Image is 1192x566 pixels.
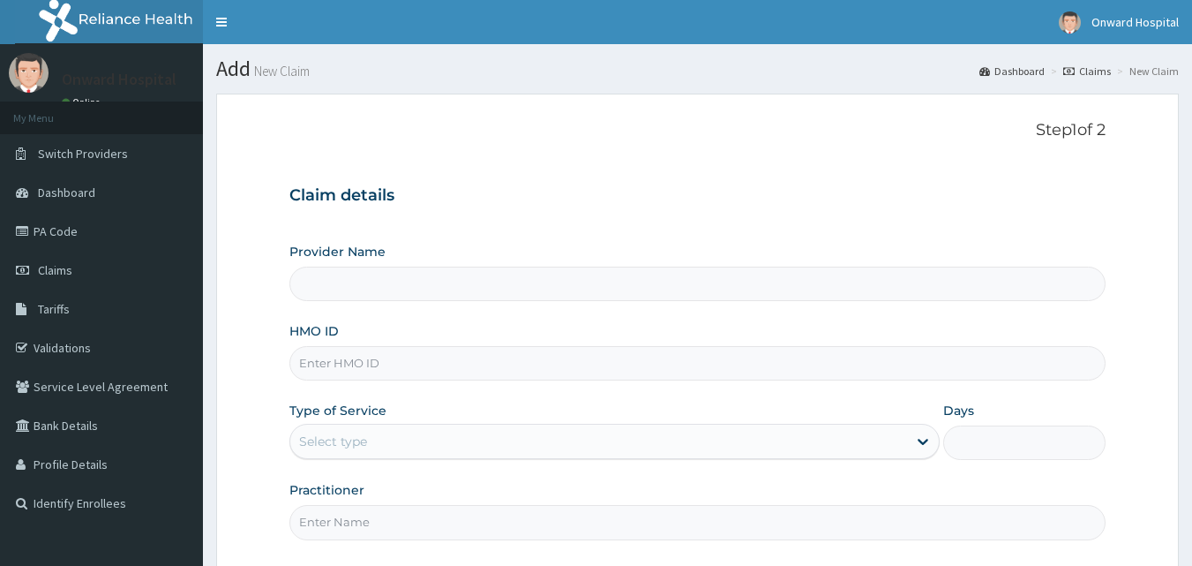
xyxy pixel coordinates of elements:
[289,481,364,499] label: Practitioner
[289,322,339,340] label: HMO ID
[38,301,70,317] span: Tariffs
[251,64,310,78] small: New Claim
[62,72,176,87] p: Onward Hospital
[216,57,1179,80] h1: Add
[38,146,128,162] span: Switch Providers
[943,402,974,419] label: Days
[289,505,1106,540] input: Enter Name
[38,262,72,278] span: Claims
[289,346,1106,381] input: Enter HMO ID
[289,121,1106,140] p: Step 1 of 2
[299,433,367,450] div: Select type
[289,402,386,419] label: Type of Service
[1059,11,1081,34] img: User Image
[38,185,95,200] span: Dashboard
[1113,64,1179,79] li: New Claim
[1063,64,1111,79] a: Claims
[9,53,49,93] img: User Image
[62,96,104,109] a: Online
[979,64,1045,79] a: Dashboard
[1091,14,1179,30] span: Onward Hospital
[289,186,1106,206] h3: Claim details
[289,243,386,260] label: Provider Name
